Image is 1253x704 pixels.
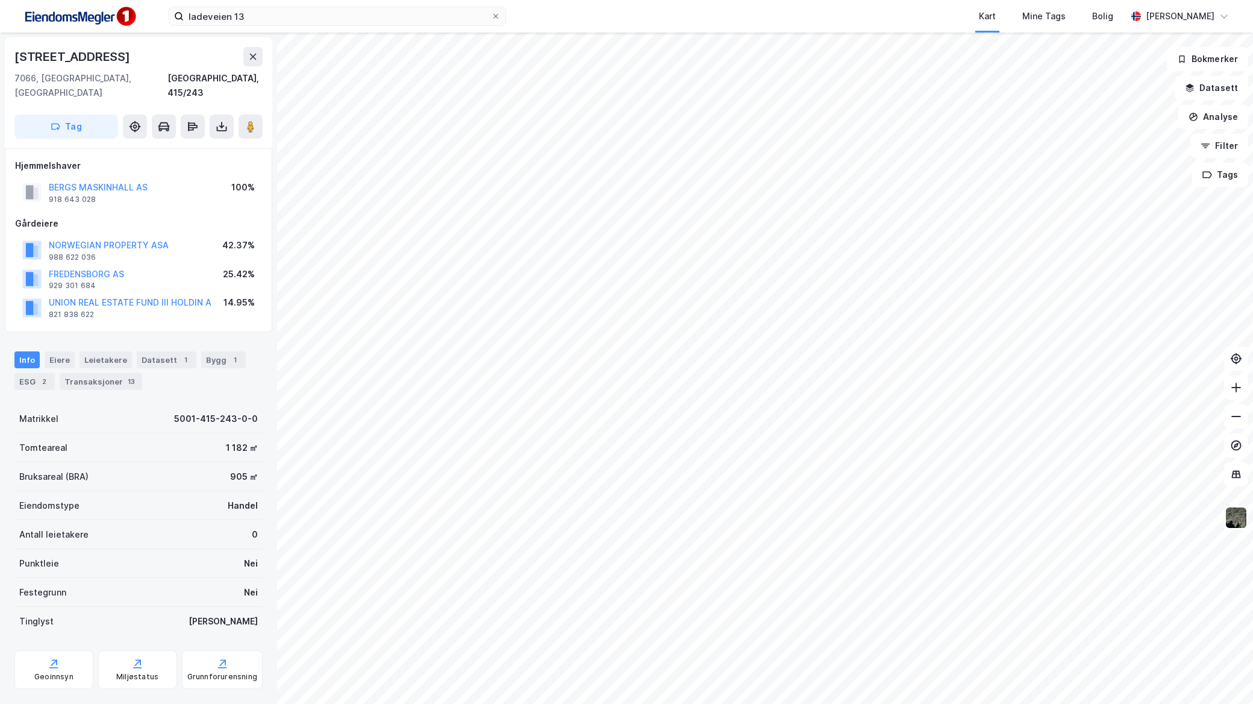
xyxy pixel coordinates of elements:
[1193,646,1253,704] div: Kontrollprogram for chat
[14,351,40,368] div: Info
[45,351,75,368] div: Eiere
[1225,506,1248,529] img: 9k=
[15,159,262,173] div: Hjemmelshaver
[60,373,142,390] div: Transaksjoner
[1178,105,1248,129] button: Analyse
[49,195,96,204] div: 918 643 028
[167,71,263,100] div: [GEOGRAPHIC_DATA], 415/243
[230,470,258,484] div: 905 ㎡
[174,412,258,426] div: 5001-415-243-0-0
[14,71,167,100] div: 7066, [GEOGRAPHIC_DATA], [GEOGRAPHIC_DATA]
[231,180,255,195] div: 100%
[14,47,133,66] div: [STREET_ADDRESS]
[187,672,257,682] div: Grunnforurensning
[15,216,262,231] div: Gårdeiere
[201,351,246,368] div: Bygg
[979,9,996,24] div: Kart
[252,527,258,542] div: 0
[244,556,258,571] div: Nei
[19,614,54,629] div: Tinglyst
[180,354,192,366] div: 1
[137,351,196,368] div: Datasett
[1175,76,1248,100] button: Datasett
[1167,47,1248,71] button: Bokmerker
[49,281,96,291] div: 929 301 684
[34,672,73,682] div: Geoinnsyn
[49,310,94,319] div: 821 838 622
[1190,134,1248,158] button: Filter
[184,7,491,25] input: Søk på adresse, matrikkel, gårdeiere, leietakere eller personer
[223,267,255,281] div: 25.42%
[38,376,50,388] div: 2
[19,556,59,571] div: Punktleie
[223,295,255,310] div: 14.95%
[1092,9,1113,24] div: Bolig
[49,253,96,262] div: 988 622 036
[19,3,140,30] img: F4PB6Px+NJ5v8B7XTbfpPpyloAAAAASUVORK5CYII=
[19,412,58,426] div: Matrikkel
[1193,646,1253,704] iframe: Chat Widget
[19,585,66,600] div: Festegrunn
[1146,9,1214,24] div: [PERSON_NAME]
[1192,163,1248,187] button: Tags
[14,373,55,390] div: ESG
[1022,9,1066,24] div: Mine Tags
[19,470,89,484] div: Bruksareal (BRA)
[125,376,137,388] div: 13
[244,585,258,600] div: Nei
[228,498,258,513] div: Handel
[80,351,132,368] div: Leietakere
[229,354,241,366] div: 1
[19,498,80,513] div: Eiendomstype
[19,441,67,455] div: Tomteareal
[19,527,89,542] div: Antall leietakere
[222,238,255,253] div: 42.37%
[189,614,258,629] div: [PERSON_NAME]
[226,441,258,455] div: 1 182 ㎡
[14,115,118,139] button: Tag
[116,672,158,682] div: Miljøstatus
